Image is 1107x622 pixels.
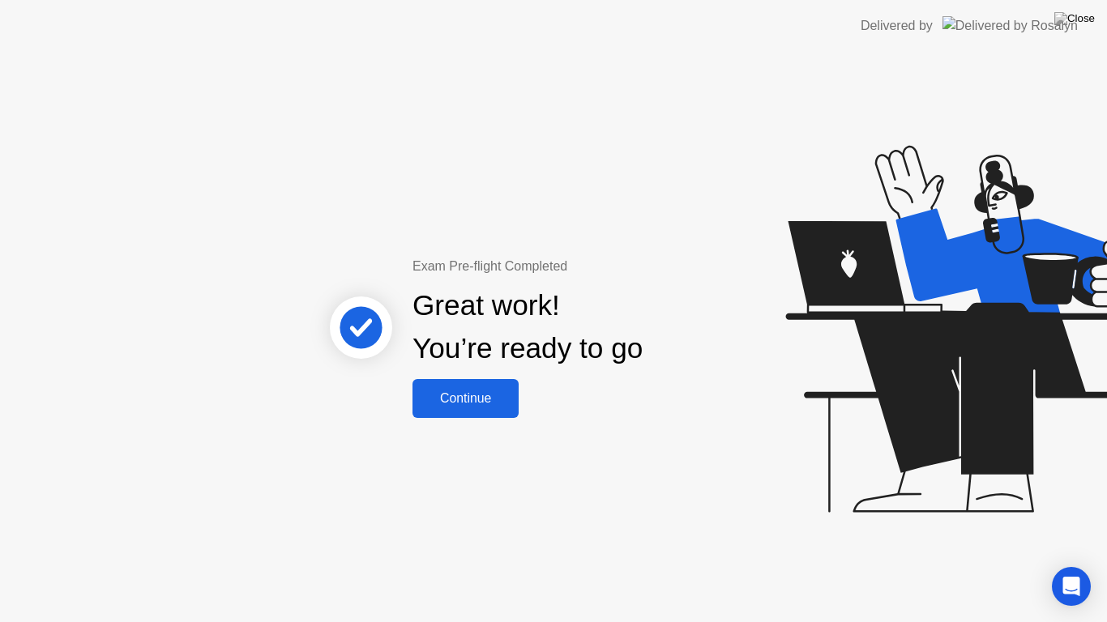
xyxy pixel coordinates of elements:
[412,379,519,418] button: Continue
[412,284,643,370] div: Great work! You’re ready to go
[1052,567,1091,606] div: Open Intercom Messenger
[417,391,514,406] div: Continue
[412,257,747,276] div: Exam Pre-flight Completed
[1054,12,1095,25] img: Close
[861,16,933,36] div: Delivered by
[942,16,1078,35] img: Delivered by Rosalyn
